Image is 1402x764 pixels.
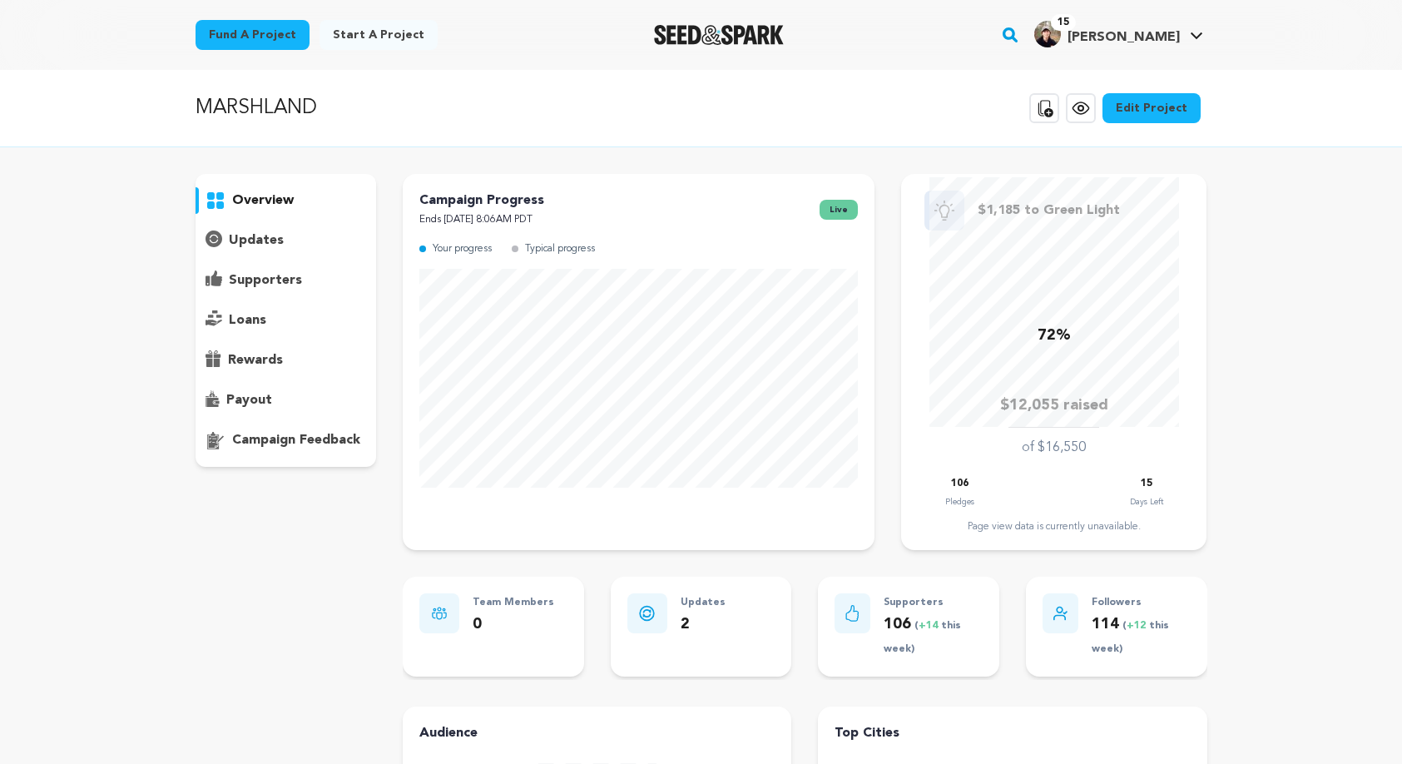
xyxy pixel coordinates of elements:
p: 106 [884,613,983,661]
p: rewards [228,350,283,370]
img: ff8e4f4b12bdcf52.jpg [1034,21,1061,47]
p: Followers [1092,593,1191,613]
h4: Top Cities [835,723,1190,743]
p: 114 [1092,613,1191,661]
p: Campaign Progress [419,191,544,211]
p: Updates [681,593,726,613]
div: Page view data is currently unavailable. [918,520,1190,533]
a: Start a project [320,20,438,50]
button: updates [196,227,377,254]
p: Supporters [884,593,983,613]
p: of $16,550 [1022,438,1086,458]
p: Typical progress [525,240,595,259]
a: Edit Project [1102,93,1201,123]
span: ( this week) [884,621,961,655]
p: 106 [951,474,969,494]
button: overview [196,187,377,214]
div: Ray C.'s Profile [1034,21,1180,47]
p: Days Left [1130,494,1163,510]
p: Ends [DATE] 8:06AM PDT [419,211,544,230]
p: overview [232,191,294,211]
button: rewards [196,347,377,374]
p: 72% [1038,324,1071,348]
p: Pledges [945,494,974,510]
p: 0 [473,613,554,637]
span: Ray C.'s Profile [1031,17,1206,52]
p: Team Members [473,593,554,613]
span: [PERSON_NAME] [1068,31,1180,44]
span: 15 [1051,14,1076,31]
p: campaign feedback [232,430,360,450]
p: Your progress [433,240,492,259]
button: supporters [196,267,377,294]
p: updates [229,231,284,251]
a: Fund a project [196,20,310,50]
p: 2 [681,613,726,637]
span: +12 [1127,621,1149,631]
img: Seed&Spark Logo Dark Mode [654,25,785,45]
span: ( this week) [1092,621,1169,655]
p: payout [226,390,272,410]
button: payout [196,387,377,414]
span: live [820,200,858,220]
p: MARSHLAND [196,93,317,123]
p: 15 [1141,474,1152,494]
a: Ray C.'s Profile [1031,17,1206,47]
span: +14 [919,621,941,631]
p: loans [229,310,266,330]
button: campaign feedback [196,427,377,454]
p: supporters [229,270,302,290]
a: Seed&Spark Homepage [654,25,785,45]
button: loans [196,307,377,334]
h4: Audience [419,723,775,743]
